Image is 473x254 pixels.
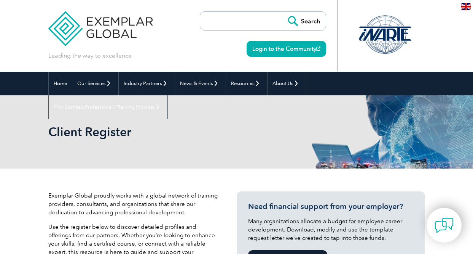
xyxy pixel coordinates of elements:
a: Home [49,72,72,95]
img: contact-chat.png [435,216,454,235]
p: Many organizations allocate a budget for employee career development. Download, modify and use th... [248,217,414,242]
h3: Need financial support from your employer? [248,202,414,211]
h2: Client Register [48,126,312,138]
img: open_square.png [316,47,320,51]
a: Industry Partners [119,72,175,95]
a: Resources [226,72,267,95]
img: en [461,3,471,10]
a: About Us [268,72,306,95]
a: Login to the Community [247,41,326,57]
a: Our Services [72,72,118,95]
p: Leading the way to excellence [48,51,132,60]
a: News & Events [175,72,226,95]
a: Find Certified Professional / Training Provider [49,95,167,119]
p: Exemplar Global proudly works with a global network of training providers, consultants, and organ... [48,191,218,217]
input: Search [284,12,326,30]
